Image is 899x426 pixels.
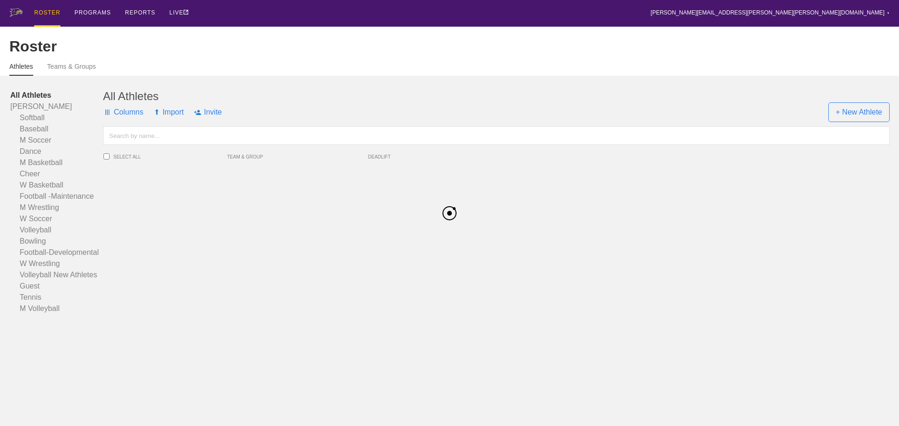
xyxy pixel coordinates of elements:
[154,98,184,126] span: Import
[227,154,368,159] span: TEAM & GROUP
[10,191,103,202] a: Football -Maintenance
[103,126,890,145] input: Search by name...
[10,202,103,213] a: M Wrestling
[10,281,103,292] a: Guest
[10,269,103,281] a: Volleyball New Athletes
[10,258,103,269] a: W Wrestling
[10,135,103,146] a: M Soccer
[10,112,103,123] a: Softball
[9,8,22,17] img: logo
[10,213,103,224] a: W Soccer
[103,98,143,126] span: Columns
[10,224,103,236] a: Volleyball
[194,98,221,126] span: Invite
[9,63,33,76] a: Athletes
[10,292,103,303] a: Tennis
[9,38,890,55] div: Roster
[10,101,103,112] a: [PERSON_NAME]
[10,123,103,135] a: Baseball
[113,154,227,159] span: SELECT ALL
[442,206,457,220] img: black_logo.png
[10,168,103,180] a: Cheer
[10,90,103,101] a: All Athletes
[10,146,103,157] a: Dance
[47,63,96,75] a: Teams & Groups
[10,247,103,258] a: Football-Developmental
[368,154,420,159] span: DEADLIFT
[828,102,890,122] span: + New Athlete
[730,318,899,426] iframe: Chat Widget
[10,157,103,168] a: M Basketball
[103,90,890,103] div: All Athletes
[887,10,890,16] div: ▼
[10,180,103,191] a: W Basketball
[10,303,103,314] a: M Volleyball
[10,236,103,247] a: Bowling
